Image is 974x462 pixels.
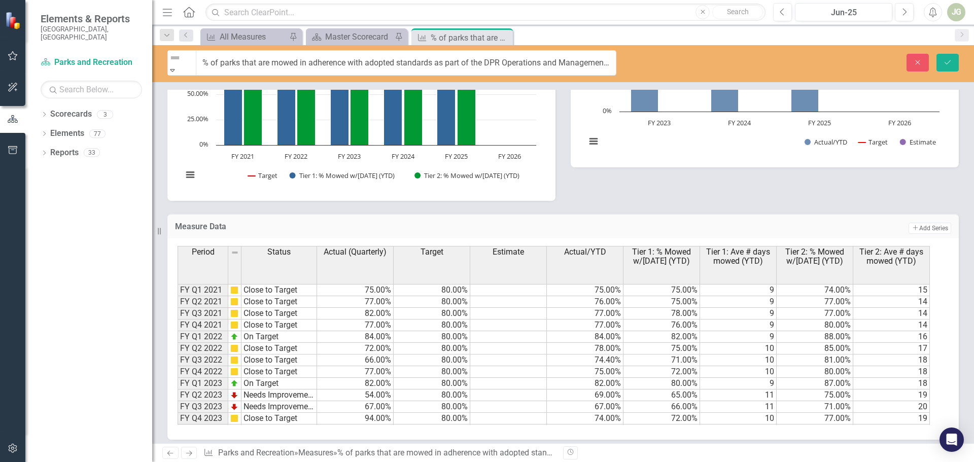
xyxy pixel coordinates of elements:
td: 75.00% [777,389,853,401]
img: zOikAAAAAElFTkSuQmCC [230,379,238,387]
img: cBAA0RP0Y6D5n+AAAAAElFTkSuQmCC [230,368,238,376]
td: 75.00% [623,343,700,354]
span: Tier 1: Ave # days mowed (YTD) [702,247,774,265]
span: Tier 2: % Mowed w/[DATE] (YTD) [779,247,851,265]
td: 80.00% [777,319,853,331]
path: FY 2025 , 75. Tier 2: % Mowed w/in 14 Days (YTD). [458,69,476,146]
td: 69.00% [547,389,623,401]
td: 11 [700,401,777,413]
button: View chart menu, Chart [586,134,601,149]
g: Tier 1: % Mowed w/in 7 Days (YTD), series 2 of 3. Bar series with 6 bars. [224,44,510,146]
span: Elements & Reports [41,13,142,25]
text: FY 2026 [498,152,521,161]
path: FY 2022, 72. Tier 1: % Mowed w/in 7 Days (YTD). [277,73,296,146]
td: 80.00% [394,366,470,378]
input: This field is required [196,50,616,76]
text: FY 2021 [231,152,254,161]
td: 81.00% [777,354,853,366]
td: FY Q2 2023 [178,389,228,401]
span: Tier 1: % Mowed w/[DATE] (YTD) [625,247,698,265]
td: 74.40% [547,354,623,366]
path: FY 2024, 92. Tier 1: % Mowed w/in 7 Days (YTD). [384,52,402,146]
td: 10 [700,366,777,378]
td: 15 [853,424,930,436]
td: 71.00% [623,354,700,366]
td: 77.00% [547,319,623,331]
td: 80.00% [394,284,470,296]
td: FY Q2 2022 [178,343,228,354]
td: 82.00% [623,331,700,343]
td: 88.00% [547,424,623,436]
td: 80.00% [394,378,470,389]
td: 11 [700,389,777,401]
td: 9 [700,319,777,331]
td: 19 [853,389,930,401]
path: FY 2022, 80. Tier 2: % Mowed w/in 14 Days (YTD). [297,64,316,146]
img: TnMDeAgwAPMxUmUi88jYAAAAAElFTkSuQmCC [230,391,238,399]
a: Parks and Recreation [218,448,294,457]
img: TnMDeAgwAPMxUmUi88jYAAAAAElFTkSuQmCC [230,403,238,411]
div: Master Scorecard [325,30,392,43]
td: Close to Target [241,284,317,296]
td: 66.00% [317,354,394,366]
text: FY 2025 [445,152,468,161]
td: 72.00% [623,366,700,378]
td: 77.00% [777,413,853,424]
td: Needs Improvement [241,389,317,401]
td: 16 [853,331,930,343]
a: Elements [50,128,84,139]
text: 50.00% [187,89,208,98]
td: 19 [853,413,930,424]
td: On Target [241,424,317,436]
td: 82.00% [317,378,394,389]
button: Show Target [858,137,888,147]
td: 75.00% [623,284,700,296]
td: 78.00% [623,308,700,319]
a: Master Scorecard [308,30,392,43]
td: 80.00% [394,308,470,319]
button: JG [947,3,965,21]
small: [GEOGRAPHIC_DATA], [GEOGRAPHIC_DATA] [41,25,142,42]
td: 18 [853,366,930,378]
span: Search [727,8,749,16]
td: FY Q1 2022 [178,331,228,343]
td: FY Q2 2021 [178,296,228,308]
text: 0% [603,106,612,115]
td: 67.00% [317,401,394,413]
td: 75.00% [547,284,623,296]
button: Show Actual/YTD [805,137,847,147]
g: Tier 2: % Mowed w/in 14 Days (YTD), series 3 of 3. Bar series with 6 bars. [244,44,510,146]
a: Measures [298,448,333,457]
td: Close to Target [241,319,317,331]
td: FY Q3 2022 [178,354,228,366]
td: 77.00% [777,296,853,308]
td: 9 [700,378,777,389]
button: Jun-25 [795,3,892,21]
div: Open Intercom Messenger [940,428,964,452]
td: 72.00% [317,343,394,354]
td: 80.00% [623,378,700,389]
h3: Measure Data [175,222,598,231]
td: 9 [700,308,777,319]
td: Close to Target [241,308,317,319]
td: 80.00% [394,401,470,413]
td: 84.00% [317,331,394,343]
td: FY Q1 2024 [178,424,228,436]
td: 74.00% [777,284,853,296]
td: 88.00% [777,331,853,343]
td: Close to Target [241,296,317,308]
div: 33 [84,149,100,157]
a: Parks and Recreation [41,57,142,68]
td: FY Q4 2023 [178,413,228,424]
span: Period [192,247,215,257]
button: Show Tier 1: % Mowed w/in 7 Days (YTD) [290,171,403,180]
td: 80.00% [394,389,470,401]
td: FY Q3 2021 [178,308,228,319]
td: 92.00% [777,424,853,436]
td: 76.00% [547,296,623,308]
td: 9 [700,284,777,296]
td: Close to Target [241,366,317,378]
td: 77.00% [317,296,394,308]
td: 75.00% [547,366,623,378]
td: On Target [241,378,317,389]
